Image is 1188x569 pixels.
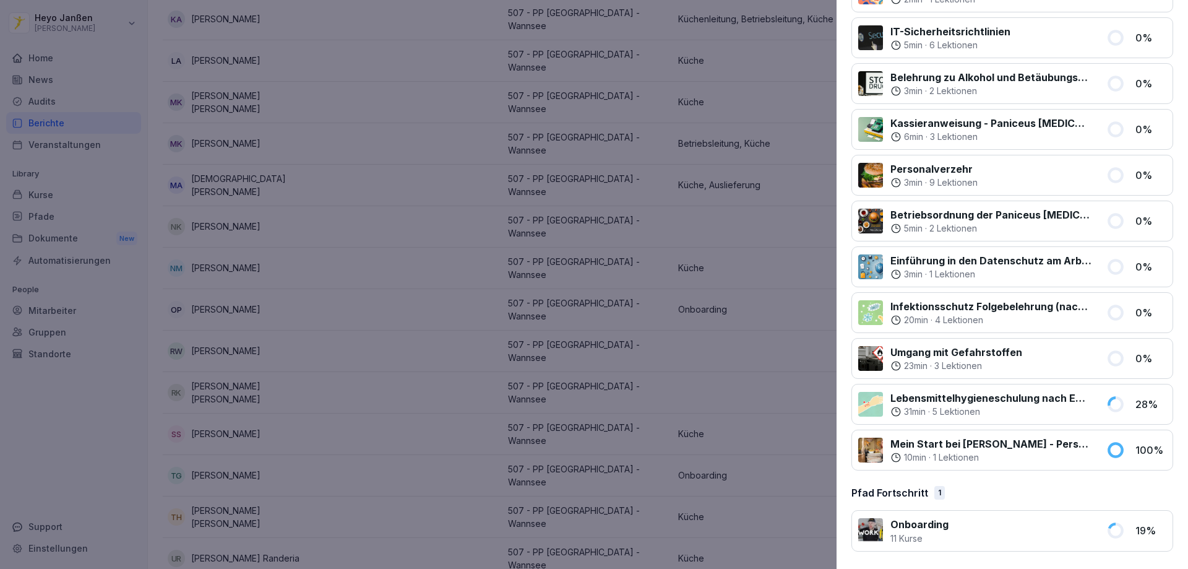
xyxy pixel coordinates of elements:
p: 0 % [1135,122,1166,137]
p: 2 Lektionen [929,222,977,235]
div: · [890,451,1091,464]
div: · [890,222,1091,235]
p: 31 min [904,406,926,418]
p: Belehrung zu Alkohol und Betäubungsmitteln am Arbeitsplatz [890,70,1091,85]
p: Personalverzehr [890,162,978,176]
p: 0 % [1135,259,1166,274]
p: 3 min [904,176,923,189]
p: Umgang mit Gefahrstoffen [890,345,1022,360]
p: Betriebsordnung der Paniceus [MEDICAL_DATA] Systemzentrale [890,207,1091,222]
p: 20 min [904,314,928,326]
p: 0 % [1135,30,1166,45]
p: 2 Lektionen [929,85,977,97]
div: · [890,131,1091,143]
p: 3 min [904,268,923,280]
p: 0 % [1135,76,1166,91]
div: · [890,314,1091,326]
p: 1 Lektionen [929,268,975,280]
p: 4 Lektionen [935,314,983,326]
p: 9 Lektionen [929,176,978,189]
p: 6 min [904,131,923,143]
p: 6 Lektionen [929,39,978,51]
p: 23 min [904,360,928,372]
p: 0 % [1135,351,1166,366]
div: · [890,85,1091,97]
div: · [890,176,978,189]
p: 100 % [1135,443,1166,458]
p: 5 min [904,39,923,51]
p: 0 % [1135,214,1166,228]
p: 3 min [904,85,923,97]
p: 0 % [1135,168,1166,183]
p: Onboarding [890,517,949,532]
p: Lebensmittelhygieneschulung nach EU-Verordnung (EG) Nr. 852 / 2004 [890,391,1091,406]
p: IT-Sicherheitsrichtlinien [890,24,1010,39]
p: 28 % [1135,397,1166,412]
div: 1 [934,486,945,500]
p: Mein Start bei [PERSON_NAME] - Personalfragebogen [890,437,1091,451]
p: 1 Lektionen [933,451,979,464]
p: 5 min [904,222,923,235]
p: Kassieranweisung - Paniceus [MEDICAL_DATA] Systemzentrale GmbH [890,116,1091,131]
div: · [890,406,1091,418]
p: 0 % [1135,305,1166,320]
div: · [890,360,1022,372]
p: 11 Kurse [890,532,949,545]
p: Infektionsschutz Folgebelehrung (nach §43 IfSG) [890,299,1091,314]
p: 3 Lektionen [934,360,982,372]
div: · [890,268,1091,280]
p: Pfad Fortschritt [851,485,928,500]
p: 10 min [904,451,926,464]
p: 3 Lektionen [930,131,978,143]
p: Einführung in den Datenschutz am Arbeitsplatz nach Art. 13 ff. DSGVO [890,253,1091,268]
div: · [890,39,1010,51]
p: 19 % [1135,523,1166,538]
p: 5 Lektionen [932,406,980,418]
